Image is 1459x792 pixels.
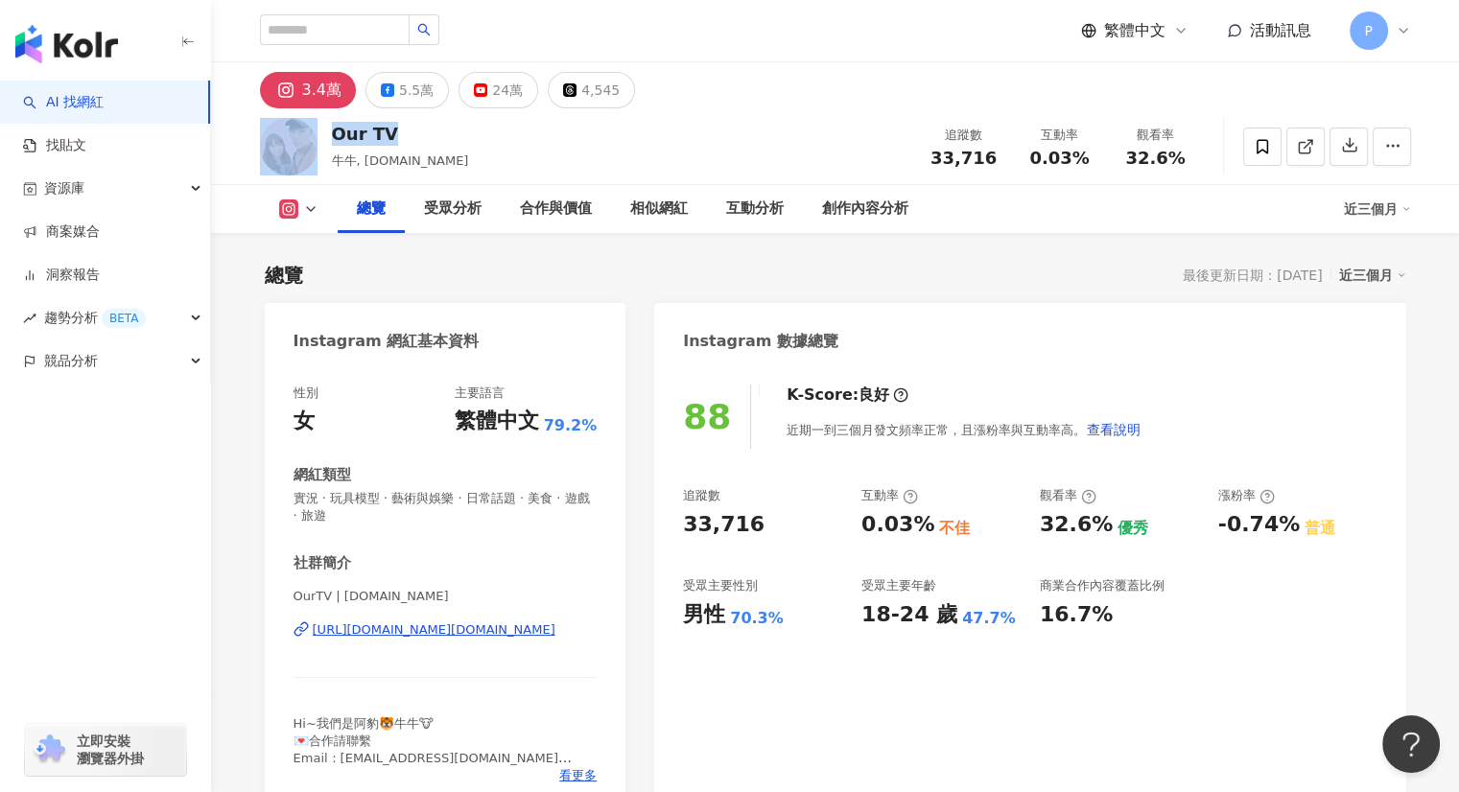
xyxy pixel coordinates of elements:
div: Our TV [332,122,469,146]
span: search [417,23,431,36]
div: 相似網紅 [630,198,688,221]
span: 立即安裝 瀏覽器外掛 [77,733,144,767]
div: 追蹤數 [683,487,720,504]
img: chrome extension [31,734,68,765]
div: 32.6% [1040,510,1113,540]
div: 普通 [1305,518,1335,539]
div: 女 [294,407,315,436]
button: 5.5萬 [365,72,449,108]
span: 繁體中文 [1104,20,1165,41]
span: OurTV | [DOMAIN_NAME] [294,588,598,605]
span: 79.2% [544,415,598,436]
div: 18-24 歲 [861,600,957,630]
div: 男性 [683,600,725,630]
a: 商案媒合 [23,222,100,242]
span: 查看說明 [1087,422,1141,437]
button: 查看說明 [1086,410,1141,449]
div: 47.7% [962,608,1016,629]
a: 找貼文 [23,136,86,155]
a: chrome extension立即安裝 瀏覽器外掛 [25,724,186,776]
div: 網紅類型 [294,465,351,485]
div: 受眾主要性別 [683,577,758,594]
div: 漲粉率 [1218,487,1275,504]
div: 追蹤數 [928,126,1000,145]
div: 繁體中文 [455,407,539,436]
iframe: Help Scout Beacon - Open [1382,715,1440,773]
div: 5.5萬 [399,77,434,104]
div: 33,716 [683,510,765,540]
div: 最後更新日期：[DATE] [1183,268,1322,283]
div: 總覽 [265,262,303,289]
div: 受眾主要年齡 [861,577,936,594]
div: BETA [102,309,146,328]
div: 24萬 [492,77,523,104]
div: [URL][DOMAIN_NAME][DOMAIN_NAME] [313,621,555,639]
a: 洞察報告 [23,266,100,285]
span: 看更多 [559,767,597,784]
div: 受眾分析 [424,198,482,221]
span: Hi~我們是阿豹🐯牛牛🐮 💌合作請聯繫 Email：[EMAIL_ADDRESS][DOMAIN_NAME] YouTube新影片⬇️ [294,716,572,783]
span: 活動訊息 [1250,21,1311,39]
div: 3.4萬 [302,77,341,104]
div: 互動分析 [726,198,784,221]
div: 觀看率 [1040,487,1096,504]
span: 資源庫 [44,167,84,210]
div: 互動率 [861,487,918,504]
div: 社群簡介 [294,553,351,573]
div: K-Score : [787,384,908,406]
img: KOL Avatar [260,118,318,175]
div: 主要語言 [455,384,505,402]
div: 良好 [859,384,889,406]
div: 近期一到三個月發文頻率正常，且漲粉率與互動率高。 [787,410,1141,449]
div: 4,545 [581,77,620,104]
a: [URL][DOMAIN_NAME][DOMAIN_NAME] [294,621,598,639]
span: 32.6% [1125,149,1185,168]
button: 4,545 [548,72,635,108]
a: searchAI 找網紅 [23,93,104,112]
span: 0.03% [1029,149,1089,168]
span: 競品分析 [44,339,98,383]
div: 近三個月 [1339,263,1406,288]
span: P [1364,20,1372,41]
div: -0.74% [1218,510,1300,540]
span: 牛牛, [DOMAIN_NAME] [332,153,469,168]
div: 互動率 [1024,126,1096,145]
div: 優秀 [1118,518,1148,539]
button: 3.4萬 [260,72,356,108]
div: 88 [683,397,731,436]
button: 24萬 [459,72,538,108]
div: 總覽 [357,198,386,221]
div: 性別 [294,384,318,402]
span: rise [23,312,36,325]
div: 70.3% [730,608,784,629]
img: logo [15,25,118,63]
div: 16.7% [1040,600,1113,630]
div: Instagram 數據總覽 [683,331,838,352]
div: 創作內容分析 [822,198,908,221]
div: 不佳 [939,518,970,539]
div: 觀看率 [1119,126,1192,145]
div: 0.03% [861,510,934,540]
span: 33,716 [930,148,997,168]
div: 商業合作內容覆蓋比例 [1040,577,1165,594]
div: 近三個月 [1344,194,1411,224]
div: 合作與價值 [520,198,592,221]
div: Instagram 網紅基本資料 [294,331,480,352]
span: 實況 · 玩具模型 · 藝術與娛樂 · 日常話題 · 美食 · 遊戲 · 旅遊 [294,490,598,524]
span: 趨勢分析 [44,296,146,339]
